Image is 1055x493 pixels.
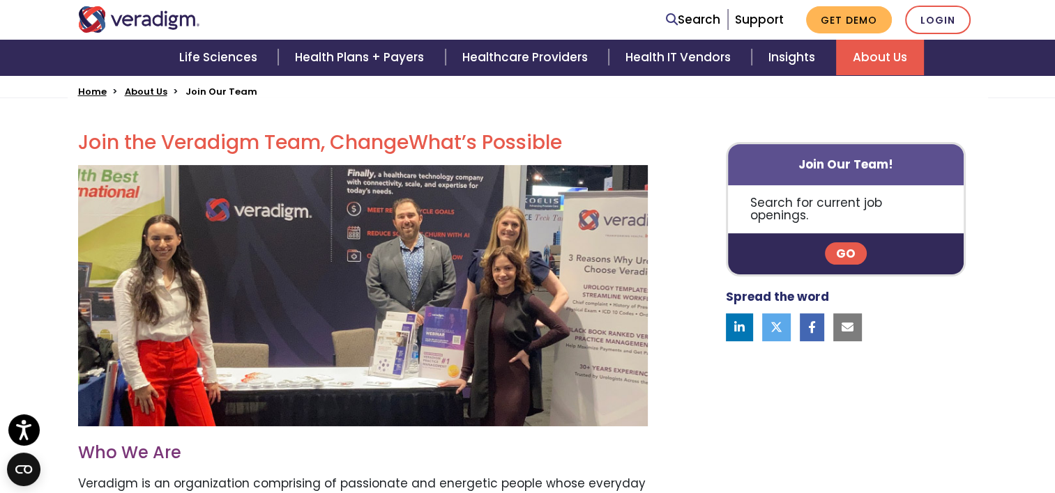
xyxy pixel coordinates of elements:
a: Search [666,10,720,29]
strong: Spread the word [726,288,829,305]
span: What’s Possible [409,129,562,156]
a: Home [78,85,107,98]
a: Support [735,11,784,28]
a: Life Sciences [162,40,278,75]
a: Get Demo [806,6,892,33]
a: About Us [836,40,924,75]
a: Health IT Vendors [609,40,752,75]
img: Veradigm logo [78,6,200,33]
a: Insights [752,40,836,75]
a: About Us [125,85,167,98]
a: Health Plans + Payers [278,40,445,75]
h2: Join the Veradigm Team, Change [78,131,648,155]
a: Go [825,242,867,265]
a: Login [905,6,971,34]
p: Search for current job openings. [728,185,964,233]
button: Open CMP widget [7,453,40,486]
h3: Who We Are [78,443,648,463]
a: Healthcare Providers [446,40,609,75]
strong: Join Our Team! [798,156,893,173]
